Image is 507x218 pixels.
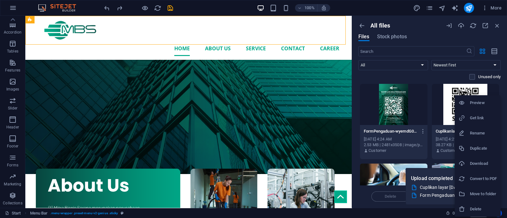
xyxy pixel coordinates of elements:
[470,114,497,122] h6: Get link
[470,205,497,213] h6: Delete
[470,190,497,198] h6: Move to folder
[470,160,497,167] h6: Download
[470,175,497,183] h6: Convert to PDF
[470,145,497,152] h6: Duplicate
[470,99,497,107] h6: Preview
[470,129,497,137] h6: Rename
